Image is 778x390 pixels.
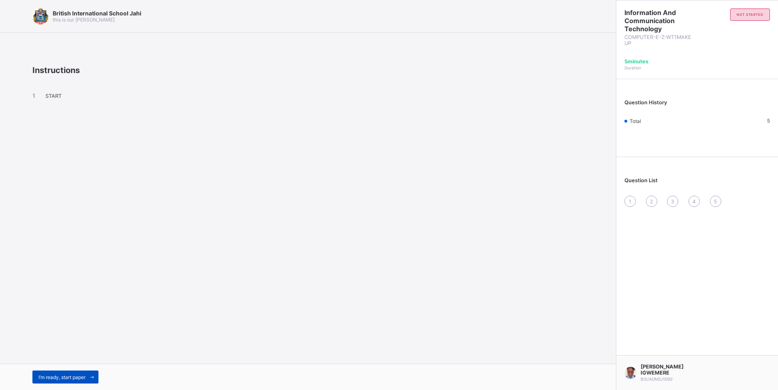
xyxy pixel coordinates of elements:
[624,99,667,106] span: Question History
[629,198,631,205] span: 1
[671,198,674,205] span: 3
[650,198,653,205] span: 2
[45,93,62,99] span: START
[53,17,115,23] span: this is our [PERSON_NAME]
[693,198,696,205] span: 4
[641,377,673,381] span: BIS/ADMS/0092
[630,118,641,124] span: Total
[714,198,717,205] span: 5
[737,13,763,17] span: not started
[624,34,697,46] span: COMPUTER-E-Z-WT1MAKE UP
[624,177,658,183] span: Question List
[767,118,770,124] span: 5
[53,10,141,17] span: British International School Jahi
[32,65,80,75] span: Instructions
[38,374,85,380] span: I’m ready, start paper
[624,9,697,33] span: Information And Communication Technology
[641,364,712,376] span: [PERSON_NAME] IGWEMERE
[624,58,648,65] span: 5 minutes
[624,65,641,70] span: Duration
